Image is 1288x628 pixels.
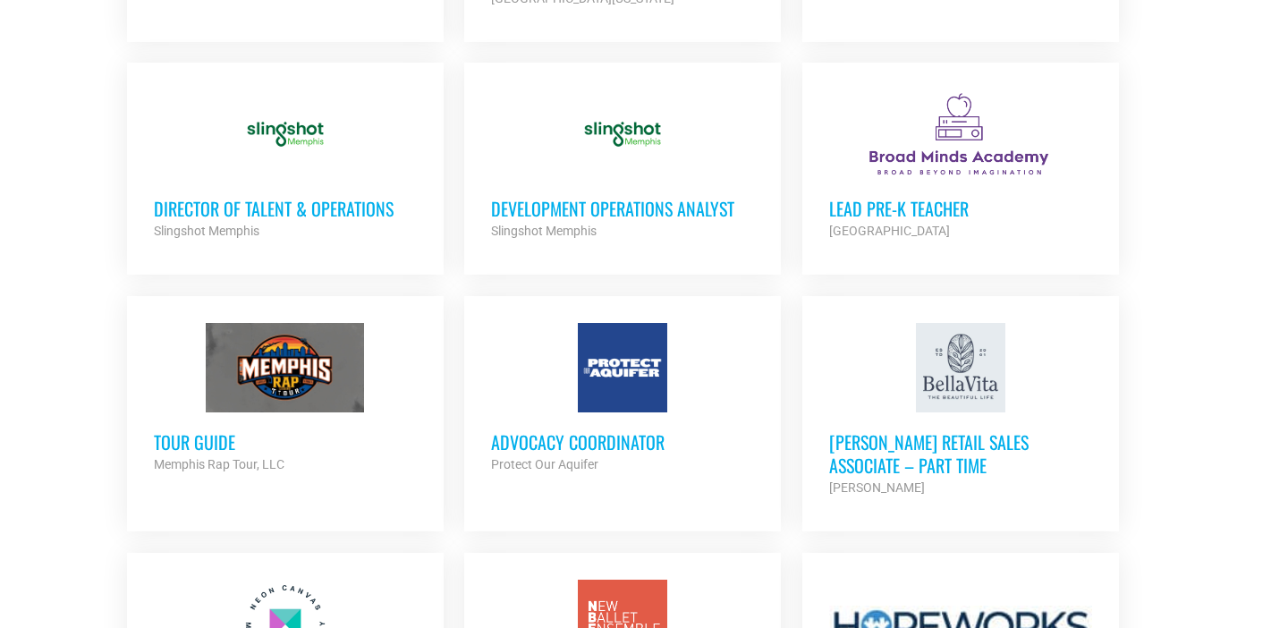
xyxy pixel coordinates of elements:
strong: Protect Our Aquifer [491,457,598,471]
strong: Slingshot Memphis [491,224,597,238]
a: Director of Talent & Operations Slingshot Memphis [127,63,444,268]
a: Lead Pre-K Teacher [GEOGRAPHIC_DATA] [802,63,1119,268]
h3: Director of Talent & Operations [154,197,417,220]
h3: [PERSON_NAME] Retail Sales Associate – Part Time [829,430,1092,477]
h3: Advocacy Coordinator [491,430,754,454]
h3: Lead Pre-K Teacher [829,197,1092,220]
h3: Tour Guide [154,430,417,454]
strong: [PERSON_NAME] [829,480,925,495]
a: Development Operations Analyst Slingshot Memphis [464,63,781,268]
strong: Memphis Rap Tour, LLC [154,457,284,471]
a: [PERSON_NAME] Retail Sales Associate – Part Time [PERSON_NAME] [802,296,1119,525]
strong: [GEOGRAPHIC_DATA] [829,224,950,238]
strong: Slingshot Memphis [154,224,259,238]
h3: Development Operations Analyst [491,197,754,220]
a: Advocacy Coordinator Protect Our Aquifer [464,296,781,502]
a: Tour Guide Memphis Rap Tour, LLC [127,296,444,502]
